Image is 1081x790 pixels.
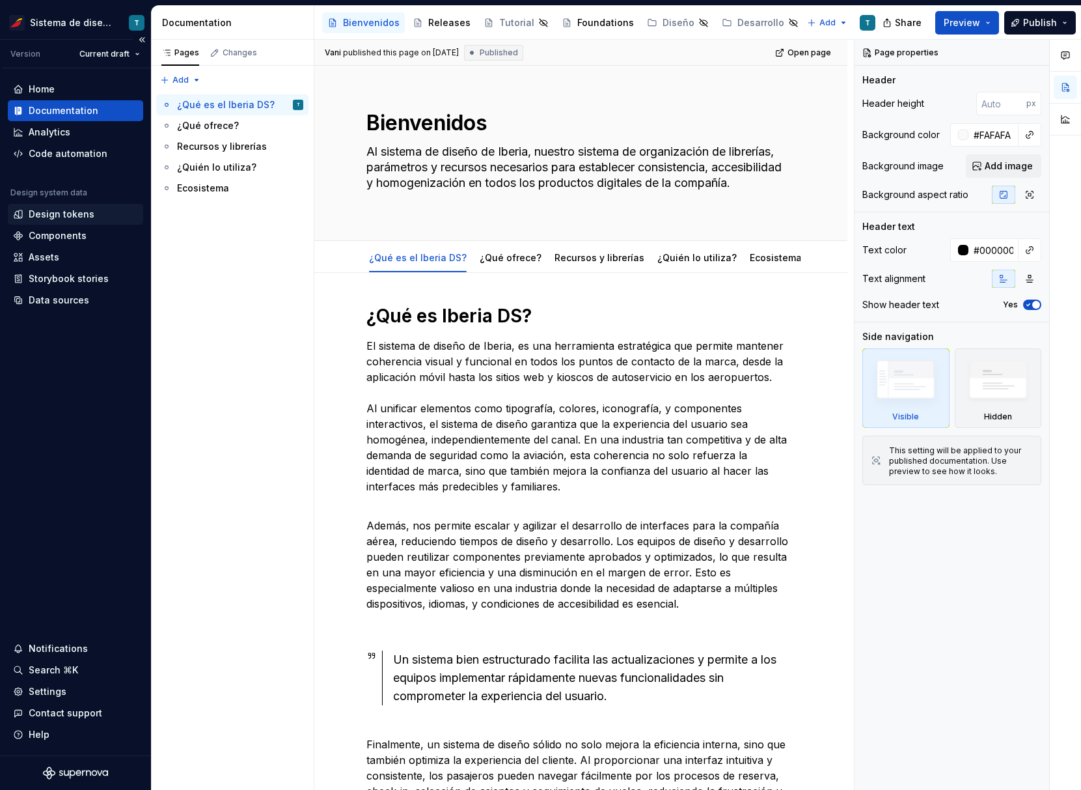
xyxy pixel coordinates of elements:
button: Collapse sidebar [133,31,151,49]
div: ¿Qué es el Iberia DS? [177,98,275,111]
div: Visible [862,348,950,428]
a: Storybook stories [8,268,143,289]
div: Assets [29,251,59,264]
div: Tutorial [499,16,534,29]
div: Settings [29,685,66,698]
span: Add [172,75,189,85]
div: Recursos y librerías [549,244,650,271]
a: Components [8,225,143,246]
div: Text alignment [862,272,925,285]
div: Background aspect ratio [862,188,968,201]
a: Code automation [8,143,143,164]
h1: ¿Qué es Iberia DS? [366,304,795,328]
button: Sistema de diseño IberiaT [3,8,148,36]
button: Add image [966,154,1041,178]
span: Open page [787,48,831,58]
label: Yes [1003,300,1018,310]
a: Data sources [8,290,143,311]
p: Además, nos permite escalar y agilizar el desarrollo de interfaces para la compañía aérea, reduci... [366,502,795,612]
span: Add image [985,160,1033,173]
a: ¿Qué ofrece? [156,115,308,136]
div: T [297,98,300,111]
div: Header text [862,220,915,233]
div: This setting will be applied to your published documentation. Use preview to see how it looks. [889,445,1033,477]
a: Settings [8,681,143,702]
div: Sistema de diseño Iberia [30,16,113,29]
a: Assets [8,247,143,268]
a: Home [8,79,143,100]
span: Current draft [79,49,130,59]
div: Ecosistema [745,244,807,271]
div: Contact support [29,707,102,720]
span: Publish [1023,16,1057,29]
div: Page tree [156,94,308,199]
div: Diseño [663,16,694,29]
div: Text color [862,244,907,257]
a: Recursos y librerías [156,136,308,157]
div: Desarrollo [737,16,784,29]
a: ¿Quién lo utiliza? [156,157,308,178]
div: Visible [892,412,919,422]
span: Add [819,18,836,28]
a: Foundations [556,12,639,33]
img: 55604660-494d-44a9-beb2-692398e9940a.png [9,15,25,31]
button: Preview [935,11,999,35]
a: Desarrollo [717,12,804,33]
div: Documentation [162,16,308,29]
a: Tutorial [478,12,554,33]
div: Storybook stories [29,272,109,285]
span: Published [480,48,518,58]
div: ¿Quién lo utiliza? [652,244,742,271]
span: Preview [944,16,980,29]
div: Un sistema bien estructurado facilita las actualizaciones y permite a los equipos implementar ráp... [393,651,795,705]
div: published this page on [DATE] [343,48,459,58]
div: Show header text [862,298,939,311]
div: Recursos y librerías [177,140,267,153]
a: Analytics [8,122,143,143]
textarea: Bienvenidos [364,107,793,139]
div: Search ⌘K [29,664,78,677]
button: Search ⌘K [8,660,143,681]
a: Documentation [8,100,143,121]
div: Version [10,49,40,59]
div: Bienvenidos [343,16,400,29]
div: Hidden [955,348,1042,428]
textarea: Al sistema de diseño de Iberia, nuestro sistema de organización de librerías, parámetros y recurs... [364,141,793,209]
div: ¿Qué es el Iberia DS? [364,244,472,271]
button: Publish [1004,11,1076,35]
div: Design tokens [29,208,94,221]
a: ¿Quién lo utiliza? [657,252,737,263]
div: Design system data [10,188,87,198]
div: Header height [862,97,924,110]
svg: Supernova Logo [43,767,108,780]
a: Ecosistema [156,178,308,199]
div: Code automation [29,147,107,160]
a: Releases [407,12,476,33]
input: Auto [968,238,1019,262]
p: px [1026,98,1036,109]
div: Foundations [577,16,634,29]
a: Recursos y librerías [554,252,644,263]
button: Add [156,71,205,89]
div: Page tree [322,10,800,36]
div: Background color [862,128,940,141]
div: ¿Qué ofrece? [474,244,547,271]
a: ¿Qué ofrece? [480,252,541,263]
button: Notifications [8,638,143,659]
input: Auto [976,92,1026,115]
div: Help [29,728,49,741]
div: T [134,18,139,28]
div: Hidden [984,412,1012,422]
div: Components [29,229,87,242]
input: Auto [968,123,1019,147]
p: El sistema de diseño de Iberia, es una herramienta estratégica que permite mantener coherencia vi... [366,338,795,494]
button: Current draft [74,45,146,63]
button: Add [803,14,852,32]
a: ¿Qué es el Iberia DS? [369,252,467,263]
button: Contact support [8,703,143,724]
a: ¿Qué es el Iberia DS?T [156,94,308,115]
div: Home [29,83,55,96]
span: Share [895,16,922,29]
div: Side navigation [862,330,934,343]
